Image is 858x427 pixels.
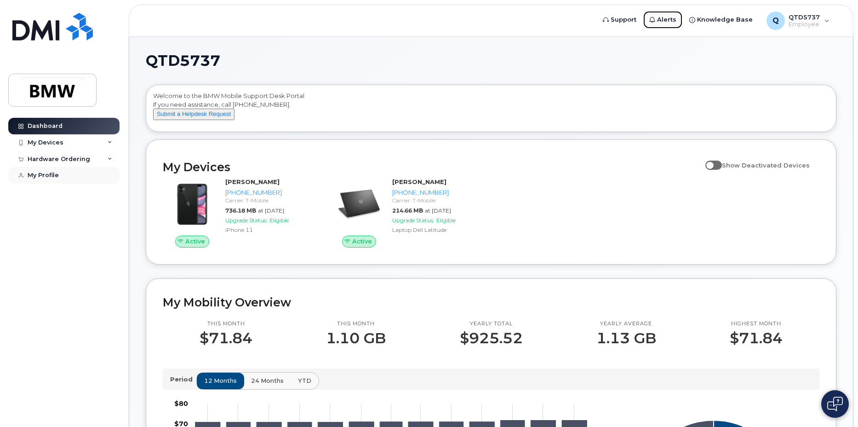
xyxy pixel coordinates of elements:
[436,217,456,224] span: Eligible
[425,207,451,214] span: at [DATE]
[392,178,446,185] strong: [PERSON_NAME]
[185,237,205,246] span: Active
[225,217,268,224] span: Upgrade Status:
[460,320,523,328] p: Yearly total
[200,330,252,346] p: $71.84
[153,109,235,120] button: Submit a Helpdesk Request
[225,178,280,185] strong: [PERSON_NAME]
[225,188,315,197] div: [PHONE_NUMBER]
[596,330,656,346] p: 1.13 GB
[153,110,235,117] a: Submit a Helpdesk Request
[392,196,482,204] div: Carrier: T-Mobile
[163,295,819,309] h2: My Mobility Overview
[225,196,315,204] div: Carrier: T-Mobile
[146,54,220,68] span: QTD5737
[225,226,315,234] div: iPhone 11
[200,320,252,328] p: This month
[352,237,372,246] span: Active
[170,182,214,226] img: iPhone_11.jpg
[596,320,656,328] p: Yearly average
[392,226,482,234] div: Laptop Dell Latitude
[163,160,701,174] h2: My Devices
[337,182,381,226] img: image20231002-3703462-5yl90i.jpeg
[225,207,256,214] span: 736.18 MB
[163,178,319,248] a: Active[PERSON_NAME][PHONE_NUMBER]Carrier: T-Mobile736.18 MBat [DATE]Upgrade Status:EligibleiPhone 11
[392,207,423,214] span: 214.66 MB
[326,320,386,328] p: This month
[330,178,486,248] a: Active[PERSON_NAME][PHONE_NUMBER]Carrier: T-Mobile214.66 MBat [DATE]Upgrade Status:EligibleLaptop...
[298,376,311,385] span: YTD
[722,162,810,169] span: Show Deactivated Devices
[326,330,386,346] p: 1.10 GB
[730,320,783,328] p: Highest month
[705,156,713,164] input: Show Deactivated Devices
[251,376,284,385] span: 24 months
[153,92,829,128] div: Welcome to the BMW Mobile Support Desk Portal If you need assistance, call [PHONE_NUMBER].
[174,399,188,408] tspan: $80
[170,375,196,384] p: Period
[392,188,482,197] div: [PHONE_NUMBER]
[258,207,284,214] span: at [DATE]
[269,217,289,224] span: Eligible
[730,330,783,346] p: $71.84
[460,330,523,346] p: $925.52
[392,217,435,224] span: Upgrade Status:
[827,397,843,411] img: Open chat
